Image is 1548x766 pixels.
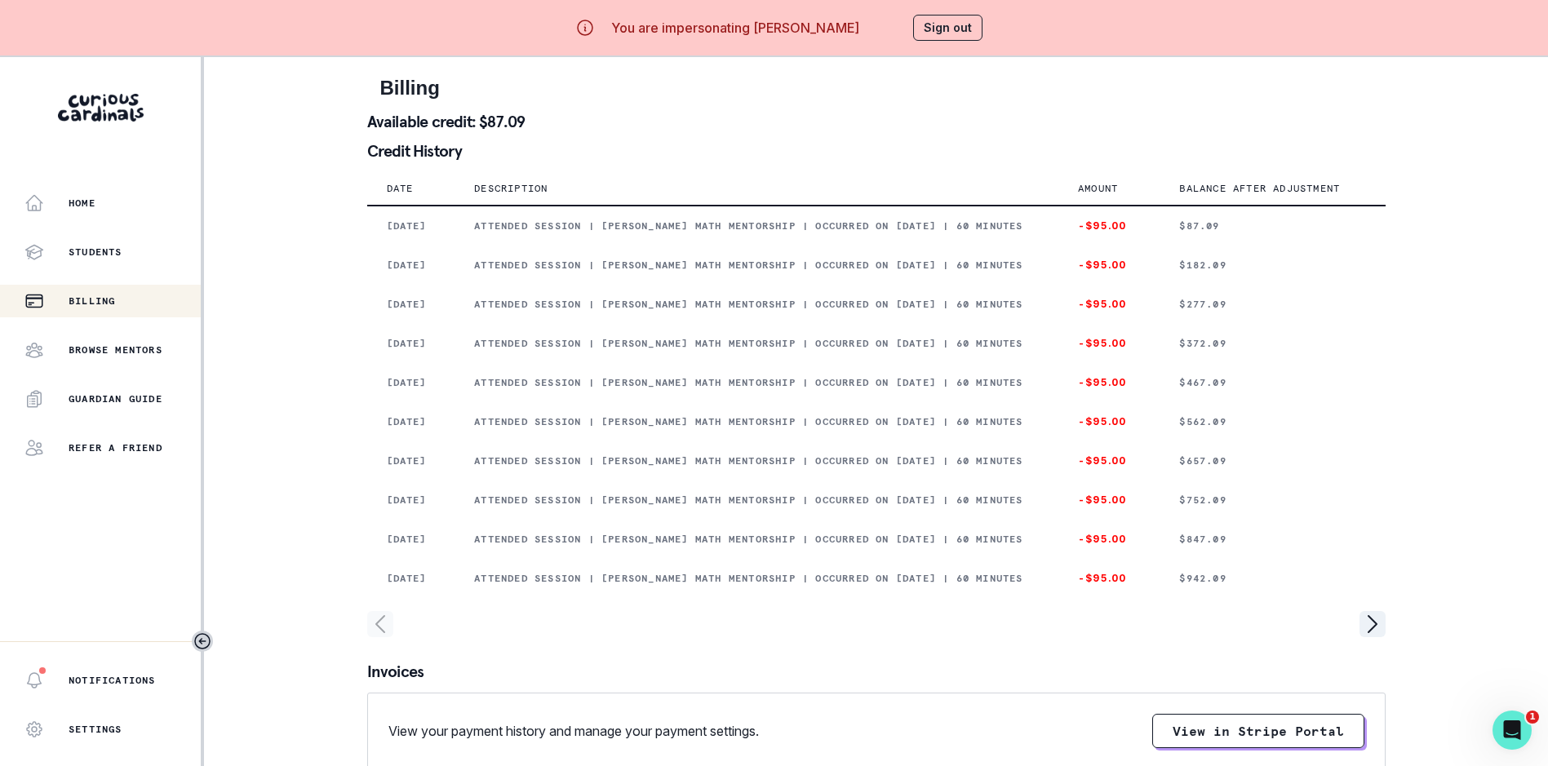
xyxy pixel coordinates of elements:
[1152,714,1364,748] button: View in Stripe Portal
[69,197,95,210] p: Home
[367,663,1386,680] p: Invoices
[1078,415,1140,428] p: -$95.00
[474,454,1039,467] p: Attended session | [PERSON_NAME] Math Mentorship | Occurred on [DATE] | 60 minutes
[387,454,436,467] p: [DATE]
[387,376,436,389] p: [DATE]
[192,631,213,652] button: Toggle sidebar
[69,392,162,405] p: Guardian Guide
[474,182,548,195] p: Description
[1179,259,1365,272] p: $182.09
[1078,533,1140,546] p: -$95.00
[1078,454,1140,467] p: -$95.00
[387,494,436,507] p: [DATE]
[1179,298,1365,311] p: $277.09
[388,721,759,741] p: View your payment history and manage your payment settings.
[474,376,1039,389] p: Attended session | [PERSON_NAME] Math Mentorship | Occurred on [DATE] | 60 minutes
[367,143,1386,159] p: Credit History
[387,219,436,232] p: [DATE]
[1078,572,1140,585] p: -$95.00
[387,572,436,585] p: [DATE]
[1078,337,1140,350] p: -$95.00
[1078,182,1118,195] p: Amount
[387,182,414,195] p: Date
[474,259,1039,272] p: Attended session | [PERSON_NAME] Math Mentorship | Occurred on [DATE] | 60 minutes
[69,723,122,736] p: Settings
[387,259,436,272] p: [DATE]
[1078,494,1140,507] p: -$95.00
[1179,337,1365,350] p: $372.09
[611,18,859,38] p: You are impersonating [PERSON_NAME]
[1179,415,1365,428] p: $562.09
[913,15,982,41] button: Sign out
[69,294,115,308] p: Billing
[1078,259,1140,272] p: -$95.00
[474,415,1039,428] p: Attended session | [PERSON_NAME] Math Mentorship | Occurred on [DATE] | 60 minutes
[1493,711,1532,750] iframe: Intercom live chat
[58,94,144,122] img: Curious Cardinals Logo
[387,337,436,350] p: [DATE]
[1078,376,1140,389] p: -$95.00
[1179,219,1365,232] p: $87.09
[474,494,1039,507] p: Attended session | [PERSON_NAME] Math Mentorship | Occurred on [DATE] | 60 minutes
[474,533,1039,546] p: Attended session | [PERSON_NAME] Math Mentorship | Occurred on [DATE] | 60 minutes
[387,298,436,311] p: [DATE]
[474,337,1039,350] p: Attended session | [PERSON_NAME] Math Mentorship | Occurred on [DATE] | 60 minutes
[1179,182,1340,195] p: Balance after adjustment
[1526,711,1539,724] span: 1
[387,415,436,428] p: [DATE]
[1359,611,1386,637] svg: page right
[69,343,162,356] p: Browse Mentors
[474,572,1039,585] p: Attended session | [PERSON_NAME] Math Mentorship | Occurred on [DATE] | 60 minutes
[1179,533,1365,546] p: $847.09
[1078,219,1140,232] p: -$95.00
[69,441,162,454] p: Refer a friend
[1179,572,1365,585] p: $942.09
[367,113,1386,130] p: Available credit: $87.09
[1179,494,1365,507] p: $752.09
[474,298,1039,311] p: Attended session | [PERSON_NAME] Math Mentorship | Occurred on [DATE] | 60 minutes
[1078,298,1140,311] p: -$95.00
[69,674,156,687] p: Notifications
[1179,454,1365,467] p: $657.09
[1179,376,1365,389] p: $467.09
[380,77,1373,100] h2: Billing
[387,533,436,546] p: [DATE]
[474,219,1039,232] p: Attended session | [PERSON_NAME] Math Mentorship | Occurred on [DATE] | 60 minutes
[367,611,393,637] svg: page left
[69,246,122,259] p: Students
